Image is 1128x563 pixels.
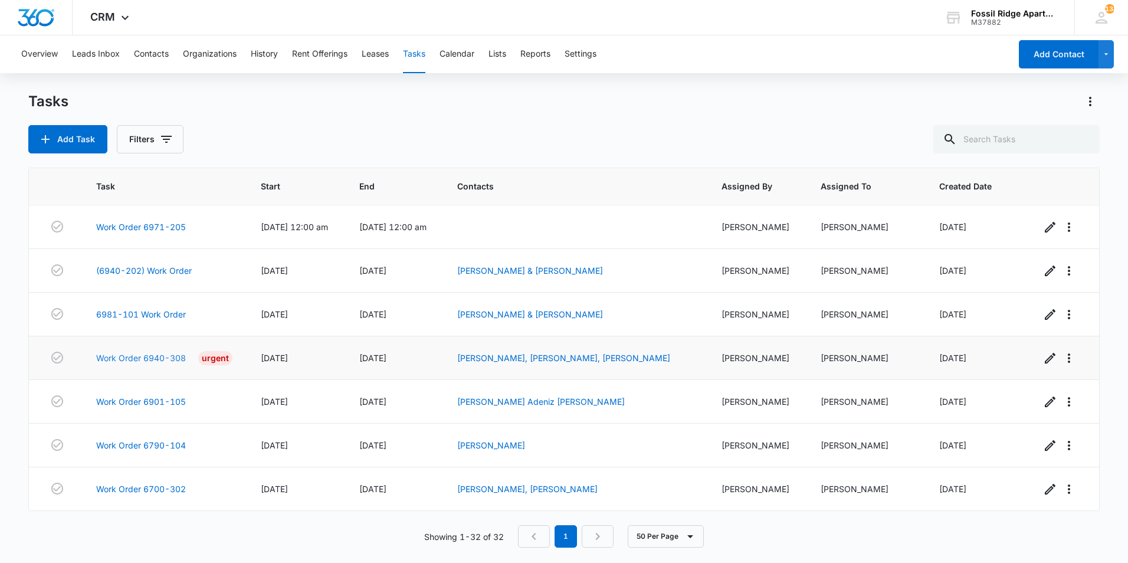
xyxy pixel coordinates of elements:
[722,221,792,233] div: [PERSON_NAME]
[939,266,966,276] span: [DATE]
[933,125,1100,153] input: Search Tasks
[359,397,386,407] span: [DATE]
[96,483,186,495] a: Work Order 6700-302
[628,525,704,548] button: 50 Per Page
[96,264,192,277] a: (6940-202) Work Order
[96,439,186,451] a: Work Order 6790-104
[96,395,186,408] a: Work Order 6901-105
[821,221,911,233] div: [PERSON_NAME]
[457,353,670,363] a: [PERSON_NAME], [PERSON_NAME], [PERSON_NAME]
[261,353,288,363] span: [DATE]
[362,35,389,73] button: Leases
[96,308,186,320] a: 6981-101 Work Order
[722,180,775,192] span: Assigned By
[359,484,386,494] span: [DATE]
[722,439,792,451] div: [PERSON_NAME]
[821,483,911,495] div: [PERSON_NAME]
[722,264,792,277] div: [PERSON_NAME]
[821,395,911,408] div: [PERSON_NAME]
[457,397,625,407] a: [PERSON_NAME] Adeniz [PERSON_NAME]
[28,93,68,110] h1: Tasks
[821,264,911,277] div: [PERSON_NAME]
[90,11,115,23] span: CRM
[939,222,966,232] span: [DATE]
[939,353,966,363] span: [DATE]
[821,180,894,192] span: Assigned To
[939,180,995,192] span: Created Date
[96,352,186,364] a: Work Order 6940-308
[261,180,314,192] span: Start
[457,266,603,276] a: [PERSON_NAME] & [PERSON_NAME]
[488,35,506,73] button: Lists
[28,125,107,153] button: Add Task
[939,309,966,319] span: [DATE]
[1019,40,1099,68] button: Add Contact
[821,439,911,451] div: [PERSON_NAME]
[261,397,288,407] span: [DATE]
[939,484,966,494] span: [DATE]
[1105,4,1114,14] div: notifications count
[971,18,1057,27] div: account id
[1081,92,1100,111] button: Actions
[261,484,288,494] span: [DATE]
[183,35,237,73] button: Organizations
[359,309,386,319] span: [DATE]
[565,35,596,73] button: Settings
[359,266,386,276] span: [DATE]
[261,222,328,232] span: [DATE] 12:00 am
[939,440,966,450] span: [DATE]
[403,35,425,73] button: Tasks
[939,397,966,407] span: [DATE]
[359,222,427,232] span: [DATE] 12:00 am
[359,353,386,363] span: [DATE]
[72,35,120,73] button: Leads Inbox
[359,180,412,192] span: End
[21,35,58,73] button: Overview
[359,440,386,450] span: [DATE]
[457,309,603,319] a: [PERSON_NAME] & [PERSON_NAME]
[722,308,792,320] div: [PERSON_NAME]
[134,35,169,73] button: Contacts
[292,35,347,73] button: Rent Offerings
[261,266,288,276] span: [DATE]
[424,531,504,543] p: Showing 1-32 of 32
[821,352,911,364] div: [PERSON_NAME]
[722,352,792,364] div: [PERSON_NAME]
[518,525,614,548] nav: Pagination
[457,484,598,494] a: [PERSON_NAME], [PERSON_NAME]
[96,180,215,192] span: Task
[117,125,183,153] button: Filters
[457,440,525,450] a: [PERSON_NAME]
[96,221,186,233] a: Work Order 6971-205
[261,440,288,450] span: [DATE]
[261,309,288,319] span: [DATE]
[722,483,792,495] div: [PERSON_NAME]
[198,351,232,365] div: Urgent
[971,9,1057,18] div: account name
[1105,4,1114,14] span: 138
[251,35,278,73] button: History
[440,35,474,73] button: Calendar
[722,395,792,408] div: [PERSON_NAME]
[555,525,577,548] em: 1
[457,180,676,192] span: Contacts
[520,35,550,73] button: Reports
[821,308,911,320] div: [PERSON_NAME]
